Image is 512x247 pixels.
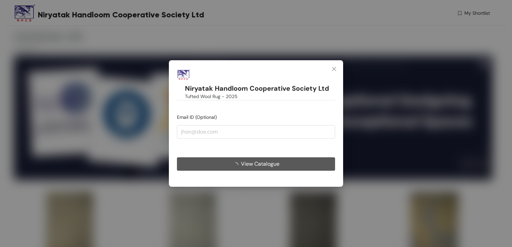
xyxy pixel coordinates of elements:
span: Tufted Wool Rug - 2025 [185,93,238,100]
input: jhon@doe.com [177,125,335,139]
button: Close [325,60,343,78]
button: View Catalogue [177,157,335,171]
h1: Niryatak Handloom Cooperative Society Ltd [185,84,329,93]
span: View Catalogue [241,160,279,168]
span: Email ID (Optional) [177,114,217,120]
img: Buyer Portal [177,68,190,82]
span: loading [233,162,241,168]
span: close [331,66,337,72]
